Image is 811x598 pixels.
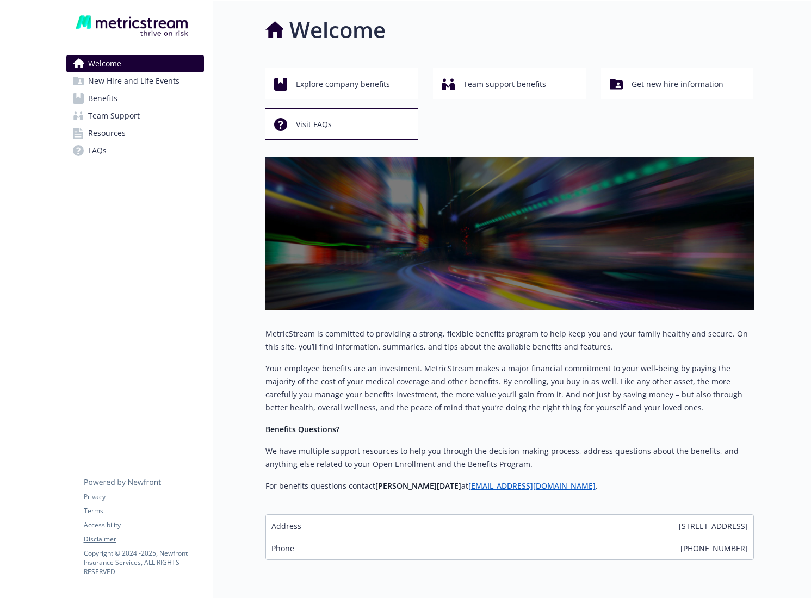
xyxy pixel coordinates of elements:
strong: [PERSON_NAME][DATE] [375,481,461,491]
p: MetricStream is committed to providing a strong, flexible benefits program to help keep you and y... [265,327,754,353]
a: [EMAIL_ADDRESS][DOMAIN_NAME] [468,481,596,491]
a: New Hire and Life Events [66,72,204,90]
span: FAQs [88,142,107,159]
span: New Hire and Life Events [88,72,179,90]
a: Terms [84,506,203,516]
span: Team support benefits [463,74,546,95]
span: Phone [271,543,294,554]
span: Visit FAQs [296,114,332,135]
span: Get new hire information [632,74,723,95]
h1: Welcome [289,14,386,46]
span: Benefits [88,90,117,107]
span: Explore company benefits [296,74,390,95]
span: Resources [88,124,126,142]
p: We have multiple support resources to help you through the decision-making process, address quest... [265,445,754,471]
span: [PHONE_NUMBER] [680,543,748,554]
button: Explore company benefits [265,68,418,99]
p: For benefits questions contact at . [265,479,754,493]
button: Team support benefits [433,68,586,99]
span: Welcome [88,55,121,72]
p: Your employee benefits are an investment. MetricStream makes a major financial commitment to your... [265,362,754,414]
a: Disclaimer [84,534,203,544]
a: Team Support [66,107,204,124]
button: Get new hire information [601,68,754,99]
strong: Benefits Questions? [265,424,339,434]
a: FAQs [66,142,204,159]
a: Accessibility [84,520,203,530]
button: Visit FAQs [265,108,418,140]
span: Team Support [88,107,140,124]
a: Resources [66,124,204,142]
span: [STREET_ADDRESS] [679,520,748,532]
a: Privacy [84,492,203,502]
img: overview page banner [265,157,754,310]
a: Welcome [66,55,204,72]
a: Benefits [66,90,204,107]
span: Address [271,520,301,532]
p: Copyright © 2024 - 2025 , Newfront Insurance Services, ALL RIGHTS RESERVED [84,549,203,576]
